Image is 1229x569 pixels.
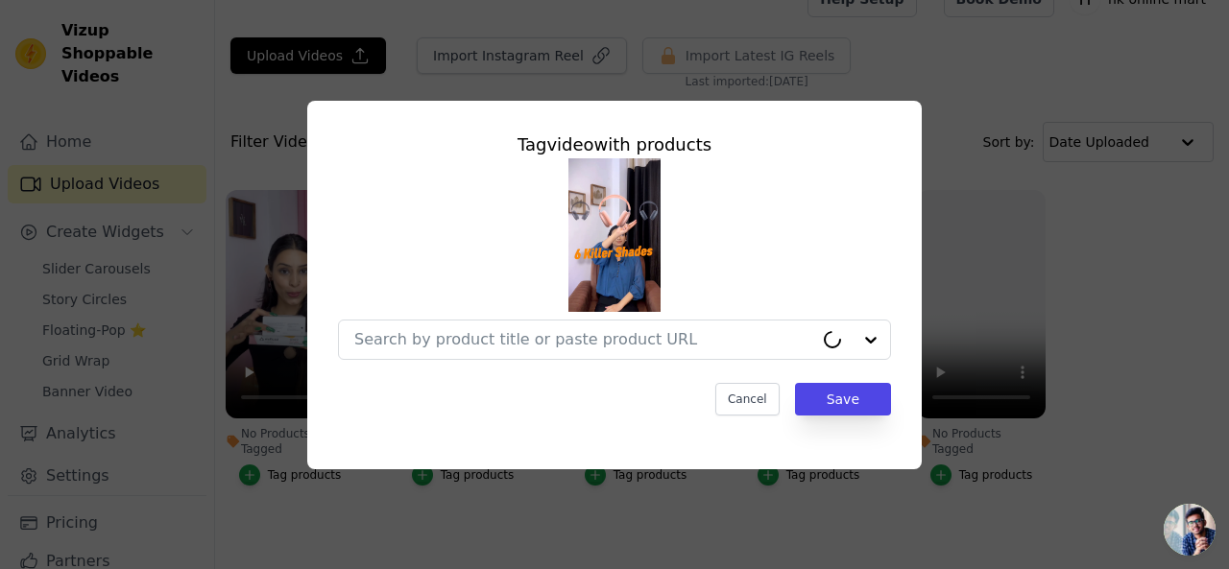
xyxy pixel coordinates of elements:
div: Tag video with products [338,131,891,158]
input: Search by product title or paste product URL [354,330,813,348]
a: Open chat [1164,504,1216,556]
img: tn-1b994fe24a114a9990633d2ee2810e9c.png [568,158,661,312]
button: Cancel [715,383,780,415]
button: Save [795,383,891,415]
